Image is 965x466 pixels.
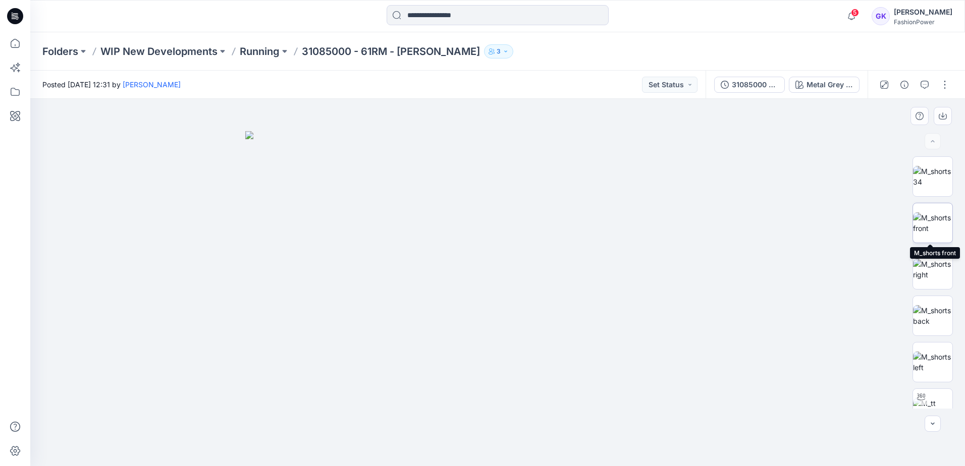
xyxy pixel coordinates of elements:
[894,6,952,18] div: [PERSON_NAME]
[123,80,181,89] a: [PERSON_NAME]
[240,44,280,59] a: Running
[42,79,181,90] span: Posted [DATE] 12:31 by
[913,305,952,326] img: M_shorts back
[913,212,952,234] img: M_shorts front
[872,7,890,25] div: GK
[789,77,860,93] button: Metal Grey (As Swatch)
[807,79,853,90] div: Metal Grey (As Swatch)
[913,352,952,373] img: M_shorts left
[302,44,480,59] p: 31085000 - 61RM - [PERSON_NAME]
[245,131,750,466] img: eyJhbGciOiJIUzI1NiIsImtpZCI6IjAiLCJzbHQiOiJzZXMiLCJ0eXAiOiJKV1QifQ.eyJkYXRhIjp7InR5cGUiOiJzdG9yYW...
[851,9,859,17] span: 5
[894,18,952,26] div: FashionPower
[42,44,78,59] a: Folders
[100,44,218,59] a: WIP New Developments
[913,259,952,280] img: M_shorts right
[497,46,501,57] p: 3
[714,77,785,93] button: 31085000 - 61RM - [PERSON_NAME]
[913,398,952,419] img: M_tt shorts
[732,79,778,90] div: 31085000 - 61RM - [PERSON_NAME]
[913,166,952,187] img: M_shorts 34
[896,77,913,93] button: Details
[484,44,513,59] button: 3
